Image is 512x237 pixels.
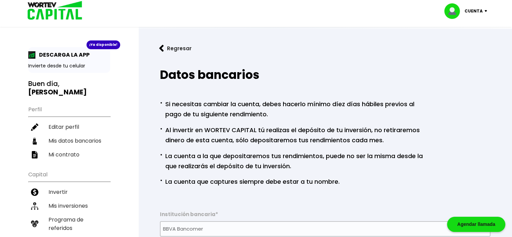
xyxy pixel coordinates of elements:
[31,188,38,196] img: invertir-icon.b3b967d7.svg
[28,62,110,69] p: Invierte desde tu celular
[28,213,110,235] a: Programa de referidos
[160,150,162,160] span: ·
[159,45,164,52] img: flecha izquierda
[31,220,38,228] img: recomiendanos-icon.9b8e9327.svg
[28,51,36,59] img: app-icon
[160,124,162,134] span: ·
[447,217,505,232] div: Agendar llamada
[28,148,110,161] a: Mi contrato
[28,134,110,148] a: Mis datos bancarios
[149,39,202,57] button: Regresar
[28,80,110,96] h3: Buen día,
[28,120,110,134] a: Editar perfil
[160,175,340,187] p: La cuenta que captures siempre debe estar a tu nombre.
[28,199,110,213] a: Mis inversiones
[160,211,490,221] label: Institución bancaria
[465,6,483,16] p: Cuenta
[28,87,87,97] b: [PERSON_NAME]
[149,39,501,57] a: flecha izquierdaRegresar
[31,151,38,158] img: contrato-icon.f2db500c.svg
[160,98,428,119] p: Si necesitas cambiar la cuenta, debes hacerlo mínimo díez días hábiles previos al pago de tu sigu...
[28,185,110,199] a: Invertir
[31,123,38,131] img: editar-icon.952d3147.svg
[160,124,428,145] p: Al invertir en WORTEV CAPITAL tú realizas el depósito de tu inversión, no retiraremos dinero de e...
[28,102,110,161] ul: Perfil
[444,3,465,19] img: profile-image
[36,51,90,59] p: DESCARGA LA APP
[31,202,38,210] img: inversiones-icon.6695dc30.svg
[160,150,428,171] p: La cuenta a la que depositaremos tus rendimientos, puede no ser la misma desde la que realizarás ...
[31,137,38,145] img: datos-icon.10cf9172.svg
[483,10,492,12] img: icon-down
[160,98,162,108] span: ·
[160,175,162,185] span: ·
[160,68,490,82] h2: Datos bancarios
[87,40,120,49] div: ¡Ya disponible!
